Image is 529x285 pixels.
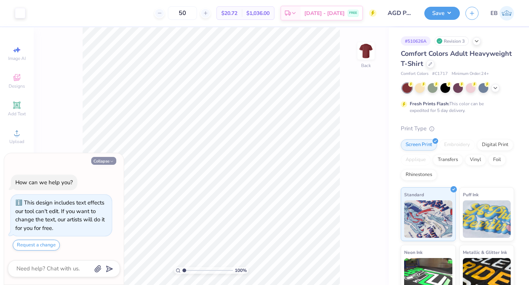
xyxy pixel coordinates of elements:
[465,154,486,166] div: Vinyl
[235,267,247,274] span: 100 %
[410,100,502,114] div: This color can be expedited for 5 day delivery.
[401,154,431,166] div: Applique
[91,157,116,165] button: Collapse
[304,9,345,17] span: [DATE] - [DATE]
[404,200,452,238] img: Standard
[8,111,26,117] span: Add Text
[410,101,449,107] strong: Fresh Prints Flash:
[359,43,373,58] img: Back
[434,36,469,46] div: Revision 3
[401,139,437,151] div: Screen Print
[463,248,507,256] span: Metallic & Glitter Ink
[15,179,73,186] div: How can we help you?
[433,154,463,166] div: Transfers
[401,124,514,133] div: Print Type
[490,6,514,21] a: EB
[401,49,512,68] span: Comfort Colors Adult Heavyweight T-Shirt
[9,83,25,89] span: Designs
[463,191,479,198] span: Puff Ink
[490,9,498,18] span: EB
[432,71,448,77] span: # C1717
[499,6,514,21] img: Emily Breit
[404,248,422,256] span: Neon Ink
[15,199,105,232] div: This design includes text effects our tool can't edit. If you want to change the text, our artist...
[452,71,489,77] span: Minimum Order: 24 +
[349,10,357,16] span: FREE
[168,6,197,20] input: – –
[401,71,428,77] span: Comfort Colors
[361,62,371,69] div: Back
[401,169,437,181] div: Rhinestones
[382,6,419,21] input: Untitled Design
[404,191,424,198] span: Standard
[8,55,26,61] span: Image AI
[439,139,475,151] div: Embroidery
[13,240,60,251] button: Request a change
[221,9,237,17] span: $20.72
[488,154,506,166] div: Foil
[477,139,513,151] div: Digital Print
[463,200,511,238] img: Puff Ink
[9,139,24,145] span: Upload
[424,7,460,20] button: Save
[246,9,270,17] span: $1,036.00
[401,36,431,46] div: # 510626A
